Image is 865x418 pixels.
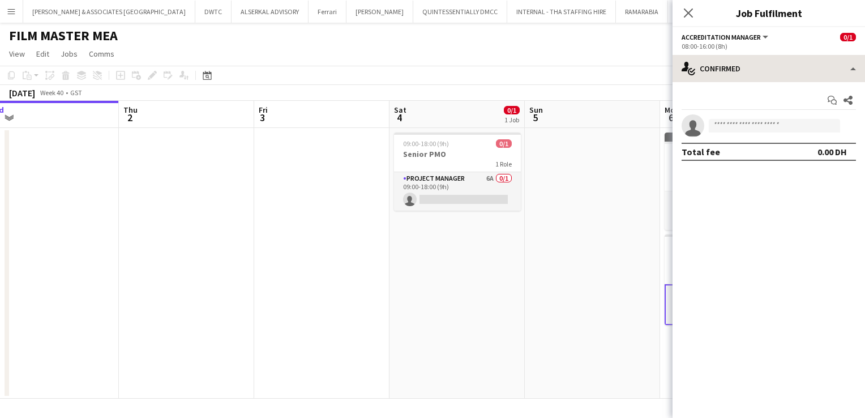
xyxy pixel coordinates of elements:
[9,87,35,99] div: [DATE]
[682,33,770,41] button: Accreditation Manager
[257,111,268,124] span: 3
[665,234,791,325] app-job-card: 08:00-16:00 (8h)0/1Senior Accreditation Coordinator1 RoleAccreditation Manager1A0/108:00-16:00 (8h)
[23,1,195,23] button: [PERSON_NAME] & ASSOCIATES [GEOGRAPHIC_DATA]
[840,33,856,41] span: 0/1
[232,1,309,23] button: ALSERKAL ADVISORY
[495,160,512,168] span: 1 Role
[123,105,138,115] span: Thu
[507,1,616,23] button: INTERNAL - THA STAFFING HIRE
[394,172,521,211] app-card-role: Project Manager6A0/109:00-18:00 (9h)
[37,88,66,97] span: Week 40
[61,49,78,59] span: Jobs
[616,1,668,23] button: RAMARABIA
[70,88,82,97] div: GST
[346,1,413,23] button: [PERSON_NAME]
[529,105,543,115] span: Sun
[665,105,679,115] span: Mon
[195,1,232,23] button: DWTC
[817,146,847,157] div: 0.00 DH
[394,133,521,211] app-job-card: 09:00-18:00 (9h)0/1Senior PMO1 RoleProject Manager6A0/109:00-18:00 (9h)
[5,46,29,61] a: View
[392,111,406,124] span: 4
[665,284,791,325] app-card-role: Accreditation Manager1A0/108:00-16:00 (8h)
[9,49,25,59] span: View
[394,105,406,115] span: Sat
[9,27,118,44] h1: FILM MASTER MEA
[56,46,82,61] a: Jobs
[682,146,720,157] div: Total fee
[673,6,865,20] h3: Job Fulfilment
[32,46,54,61] a: Edit
[36,49,49,59] span: Edit
[673,55,865,82] div: Confirmed
[496,139,512,148] span: 0/1
[413,1,507,23] button: QUINTESSENTIALLY DMCC
[663,111,679,124] span: 6
[528,111,543,124] span: 5
[403,139,449,148] span: 09:00-18:00 (9h)
[394,149,521,159] h3: Senior PMO
[665,158,791,178] h3: Senior Accreditation Coordinator
[259,105,268,115] span: Fri
[89,49,114,59] span: Comms
[682,33,761,41] span: Accreditation Manager
[682,42,856,50] div: 08:00-16:00 (8h)
[84,46,119,61] a: Comms
[665,191,791,230] app-card-role: Accreditation Manager7A0/108:00-16:00 (8h)
[665,251,791,271] h3: Senior Accreditation Coordinator
[122,111,138,124] span: 2
[665,133,791,142] div: Deleted
[504,116,519,124] div: 1 Job
[665,133,791,230] app-job-card: Deleted 08:00-16:00 (8h)0/1Senior Accreditation Coordinator1 RoleAccreditation Manager7A0/108:00-...
[504,106,520,114] span: 0/1
[309,1,346,23] button: Ferrari
[668,1,705,23] button: HQWS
